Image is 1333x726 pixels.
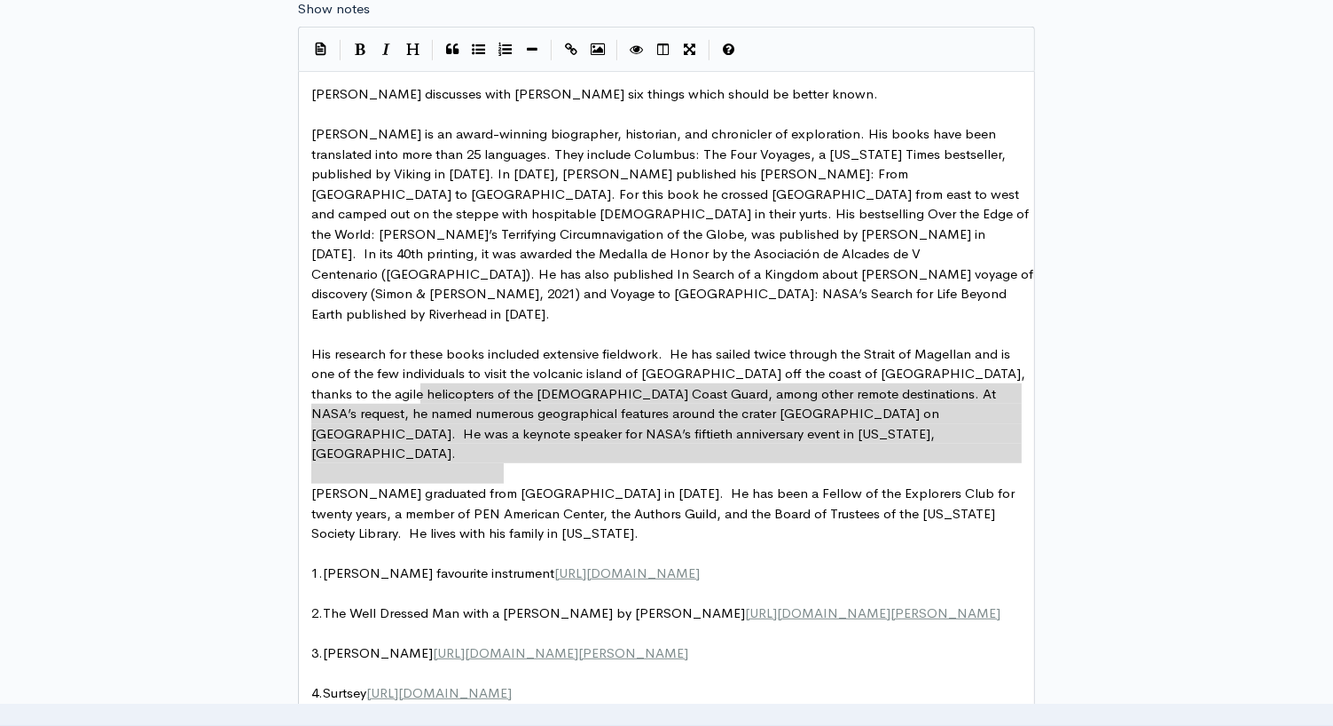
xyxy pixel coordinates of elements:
[347,36,373,63] button: Bold
[311,564,323,581] span: 1.
[432,40,434,60] i: |
[439,36,466,63] button: Quote
[340,40,341,60] i: |
[745,604,1000,621] span: [URL][DOMAIN_NAME][PERSON_NAME]
[677,36,703,63] button: Toggle Fullscreen
[558,36,584,63] button: Create Link
[323,684,366,701] span: Surtsey
[311,485,1018,541] span: [PERSON_NAME] graduated from [GEOGRAPHIC_DATA] in [DATE]. He has been a Fellow of the Explorers C...
[311,644,323,661] span: 3.
[311,85,878,102] span: [PERSON_NAME] discusses with [PERSON_NAME] six things which should be better known.
[433,644,688,661] span: [URL][DOMAIN_NAME][PERSON_NAME]
[323,564,554,581] span: [PERSON_NAME] favourite instrument
[311,684,323,701] span: 4.
[311,125,1037,322] span: [PERSON_NAME] is an award-winning biographer, historian, and chronicler of exploration. His books...
[650,36,677,63] button: Toggle Side by Side
[323,604,745,621] span: The Well Dressed Man with a [PERSON_NAME] by [PERSON_NAME]
[308,36,334,62] button: Insert Show Notes Template
[616,40,618,60] i: |
[551,40,553,60] i: |
[623,36,650,63] button: Toggle Preview
[584,36,611,63] button: Insert Image
[373,36,400,63] button: Italic
[311,345,1029,462] span: His research for these books included extensive fieldwork. He has sailed twice through the Strait...
[400,36,427,63] button: Heading
[716,36,742,63] button: Markdown Guide
[492,36,519,63] button: Numbered List
[366,684,512,701] span: [URL][DOMAIN_NAME]
[709,40,710,60] i: |
[311,604,323,621] span: 2.
[323,644,433,661] span: [PERSON_NAME]
[554,564,700,581] span: [URL][DOMAIN_NAME]
[466,36,492,63] button: Generic List
[519,36,545,63] button: Insert Horizontal Line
